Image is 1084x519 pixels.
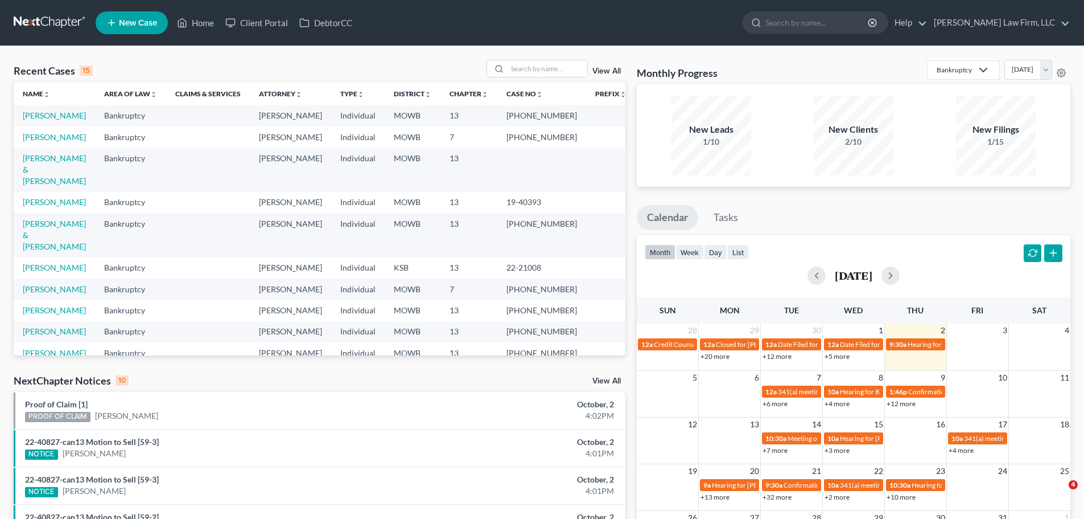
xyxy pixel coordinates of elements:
a: Case Nounfold_more [506,89,543,98]
td: 7 [440,279,497,300]
span: Confirmation hearing for Apple Central KC [908,387,1035,396]
span: 9 [939,371,946,385]
a: [PERSON_NAME] [23,348,86,358]
a: +2 more [825,493,850,501]
i: unfold_more [481,91,488,98]
td: Bankruptcy [95,126,166,148]
a: +6 more [762,399,788,408]
span: Closed for [PERSON_NAME] & [PERSON_NAME] [716,340,862,349]
a: View All [592,67,621,75]
span: 341(a) meeting for Bar K Holdings, LLC [964,434,1079,443]
span: Hearing for [PERSON_NAME] [712,481,801,489]
span: 14 [811,418,822,431]
span: Confirmation Hearing for [PERSON_NAME] [784,481,914,489]
div: New Filings [956,123,1036,136]
span: Meeting of Creditors for [PERSON_NAME] [788,434,914,443]
span: Hearing for [PERSON_NAME] [908,340,996,349]
i: unfold_more [357,91,364,98]
span: 10:30a [889,481,910,489]
span: 9:30a [765,481,782,489]
button: week [675,244,704,260]
i: unfold_more [536,91,543,98]
div: October, 2 [425,399,614,410]
td: Individual [331,148,385,191]
td: MOWB [385,342,440,363]
td: [PERSON_NAME] [250,321,331,342]
td: Bankruptcy [95,192,166,213]
td: [PHONE_NUMBER] [497,342,586,363]
td: Individual [331,257,385,278]
td: 7 [440,126,497,148]
span: 24 [997,464,1008,478]
span: 12a [827,340,839,349]
td: [PHONE_NUMBER] [497,321,586,342]
td: Bankruptcy [95,279,166,300]
div: October, 2 [425,436,614,448]
span: 4 [1069,480,1078,489]
a: [PERSON_NAME] [23,263,86,272]
span: New Case [119,19,157,27]
a: [PERSON_NAME] [23,284,86,294]
span: 8 [877,371,884,385]
a: [PERSON_NAME] [23,326,86,336]
a: [PERSON_NAME] & [PERSON_NAME] [23,153,86,186]
span: 10a [827,481,839,489]
a: +3 more [825,446,850,455]
span: 1:46p [889,387,907,396]
div: PROOF OF CLAIM [25,412,90,422]
a: +32 more [762,493,792,501]
td: MOWB [385,279,440,300]
span: 21 [811,464,822,478]
td: 13 [440,213,497,257]
td: Bankruptcy [95,105,166,126]
span: Hearing for [PERSON_NAME] [840,434,929,443]
span: 3 [1001,324,1008,337]
a: +7 more [762,446,788,455]
div: 4:02PM [425,410,614,422]
td: [PERSON_NAME] [250,342,331,363]
a: View All [592,377,621,385]
a: Typeunfold_more [340,89,364,98]
td: Individual [331,342,385,363]
div: NextChapter Notices [14,374,129,387]
span: Credit Counseling for [PERSON_NAME] [654,340,772,349]
div: 1/10 [671,136,751,148]
span: 9a [703,481,711,489]
td: [PERSON_NAME] [250,300,331,321]
span: 17 [997,418,1008,431]
span: Date Filed for [PERSON_NAME] & [PERSON_NAME] [840,340,995,349]
td: 13 [440,257,497,278]
td: [PERSON_NAME] [250,279,331,300]
td: MOWB [385,213,440,257]
span: 7 [815,371,822,385]
span: Hearing for Bar K Holdings, LLC [840,387,934,396]
a: [PERSON_NAME] & [PERSON_NAME] [23,219,86,251]
a: Districtunfold_more [394,89,431,98]
a: DebtorCC [294,13,358,33]
a: Prefixunfold_more [595,89,627,98]
span: 25 [1059,464,1070,478]
a: Calendar [637,205,698,230]
span: 23 [935,464,946,478]
span: Tue [784,305,799,315]
span: 10a [951,434,963,443]
span: 15 [873,418,884,431]
span: 13 [749,418,760,431]
span: 12a [641,340,653,349]
td: 13 [440,321,497,342]
td: Individual [331,105,385,126]
td: 13 [440,192,497,213]
td: Bankruptcy [95,300,166,321]
span: 12 [687,418,698,431]
a: [PERSON_NAME] [23,197,86,207]
a: +20 more [700,352,729,361]
span: Sun [660,305,676,315]
div: 4:01PM [425,448,614,459]
a: Area of Lawunfold_more [104,89,157,98]
a: [PERSON_NAME] [23,111,86,120]
td: [PERSON_NAME] [250,192,331,213]
span: 19 [687,464,698,478]
span: 5 [691,371,698,385]
td: MOWB [385,300,440,321]
span: 22 [873,464,884,478]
